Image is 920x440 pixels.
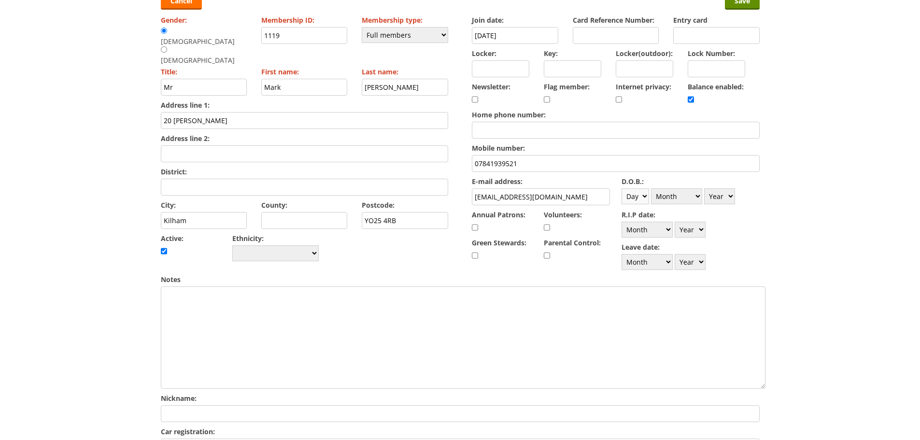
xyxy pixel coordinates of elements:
label: Address line 1: [161,100,448,110]
label: Notes [161,275,760,284]
label: County: [261,200,348,210]
label: City: [161,200,247,210]
label: First name: [261,67,348,76]
label: Lock Number: [688,49,745,58]
label: Join date: [472,15,558,25]
label: Leave date: [622,242,760,252]
label: District: [161,167,448,176]
div: [DEMOGRAPHIC_DATA] [161,27,243,46]
label: Active: [161,234,233,243]
label: Internet privacy: [616,82,688,91]
label: Locker: [472,49,529,58]
label: Home phone number: [472,110,759,119]
label: Ethnicity: [232,234,319,243]
label: Volunteers: [544,210,610,219]
label: Membership type: [362,15,448,25]
label: Membership ID: [261,15,348,25]
label: Parental Control: [544,238,610,247]
label: Card Reference Number: [573,15,659,25]
label: Entry card [673,15,760,25]
label: Newsletter: [472,82,544,91]
label: Key: [544,49,601,58]
label: Address line 2: [161,134,448,143]
label: Last name: [362,67,448,76]
label: Locker(outdoor): [616,49,673,58]
label: Balance enabled: [688,82,760,91]
label: R.I.P date: [622,210,760,219]
label: Nickname: [161,394,760,403]
label: Annual Patrons: [472,210,538,219]
label: Postcode: [362,200,448,210]
label: Car registration: [161,427,760,436]
label: E-mail address: [472,177,610,186]
label: Gender: [161,15,247,25]
label: Title: [161,67,247,76]
div: [DEMOGRAPHIC_DATA] [161,46,243,65]
label: Flag member: [544,82,616,91]
label: D.O.B.: [622,177,760,186]
label: Green Stewards: [472,238,538,247]
label: Mobile number: [472,143,759,153]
